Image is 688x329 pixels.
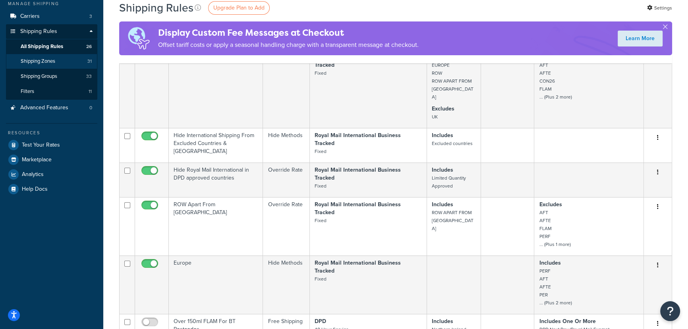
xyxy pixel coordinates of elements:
[6,9,97,24] li: Carriers
[89,105,92,111] span: 0
[22,186,48,193] span: Help Docs
[263,197,309,255] td: Override Rate
[6,39,97,54] a: All Shipping Rules 26
[169,128,263,163] td: Hide International Shipping From Excluded Countries & [GEOGRAPHIC_DATA]
[315,275,327,283] small: Fixed
[432,105,454,113] strong: Excludes
[539,267,572,306] small: PERF AFT AFTE PER ... (Plus 2 more)
[6,54,97,69] li: Shipping Zones
[21,43,63,50] span: All Shipping Rules
[539,317,595,325] strong: Includes One Or More
[618,31,663,46] a: Learn More
[432,209,473,232] small: ROW APART FROM [GEOGRAPHIC_DATA]
[6,9,97,24] a: Carriers 3
[6,54,97,69] a: Shipping Zones 31
[86,73,92,80] span: 33
[89,88,92,95] span: 11
[539,209,570,248] small: AFT AFTE FLAM PERF ... (Plus 1 more)
[169,197,263,255] td: ROW Apart From [GEOGRAPHIC_DATA]
[432,113,438,120] small: UK
[315,182,327,190] small: Fixed
[539,200,562,209] strong: Excludes
[315,217,327,224] small: Fixed
[6,39,97,54] li: All Shipping Rules
[6,138,97,152] a: Test Your Rates
[263,163,309,197] td: Override Rate
[647,2,672,14] a: Settings
[432,62,473,101] small: EUROPE ROW ROW APART FROM [GEOGRAPHIC_DATA]
[539,259,560,267] strong: Includes
[315,166,401,182] strong: Royal Mail International Business Tracked
[20,28,57,35] span: Shipping Rules
[6,69,97,84] li: Shipping Groups
[21,73,57,80] span: Shipping Groups
[432,131,453,139] strong: Includes
[87,58,92,65] span: 31
[6,24,97,39] a: Shipping Rules
[208,1,270,15] a: Upgrade Plan to Add
[158,39,419,50] p: Offset tariff costs or apply a seasonal handling charge with a transparent message at checkout.
[89,13,92,20] span: 3
[6,24,97,100] li: Shipping Rules
[21,88,34,95] span: Filters
[6,182,97,196] a: Help Docs
[6,130,97,136] div: Resources
[158,26,419,39] h4: Display Custom Fee Messages at Checkout
[169,50,263,128] td: Flammable Products
[315,70,327,77] small: Fixed
[6,101,97,115] a: Advanced Features 0
[22,157,52,163] span: Marketplace
[432,140,473,147] small: Excluded countries
[315,317,326,325] strong: DPD
[22,142,60,149] span: Test Your Rates
[20,13,40,20] span: Carriers
[660,301,680,321] button: Open Resource Center
[6,167,97,182] a: Analytics
[263,255,309,314] td: Hide Methods
[22,171,44,178] span: Analytics
[20,105,68,111] span: Advanced Features
[6,84,97,99] li: Filters
[6,153,97,167] a: Marketplace
[432,166,453,174] strong: Includes
[169,163,263,197] td: Hide Royal Mail International in DPD approved countries
[315,200,401,217] strong: Royal Mail International Business Tracked
[119,21,158,55] img: duties-banner-06bc72dcb5fe05cb3f9472aba00be2ae8eb53ab6f0d8bb03d382ba314ac3c341.png
[6,69,97,84] a: Shipping Groups 33
[539,62,572,101] small: AFT AFTE CON26 FLAM ... (Plus 2 more)
[315,148,327,155] small: Fixed
[6,0,97,7] div: Manage Shipping
[432,174,466,190] small: Limited Quantity Approved
[21,58,55,65] span: Shipping Zones
[263,50,309,128] td: Hide Methods
[315,259,401,275] strong: Royal Mail International Business Tracked
[315,131,401,147] strong: Royal Mail International Business Tracked
[169,255,263,314] td: Europe
[6,101,97,115] li: Advanced Features
[432,200,453,209] strong: Includes
[213,4,265,12] span: Upgrade Plan to Add
[86,43,92,50] span: 26
[263,128,309,163] td: Hide Methods
[432,317,453,325] strong: Includes
[6,84,97,99] a: Filters 11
